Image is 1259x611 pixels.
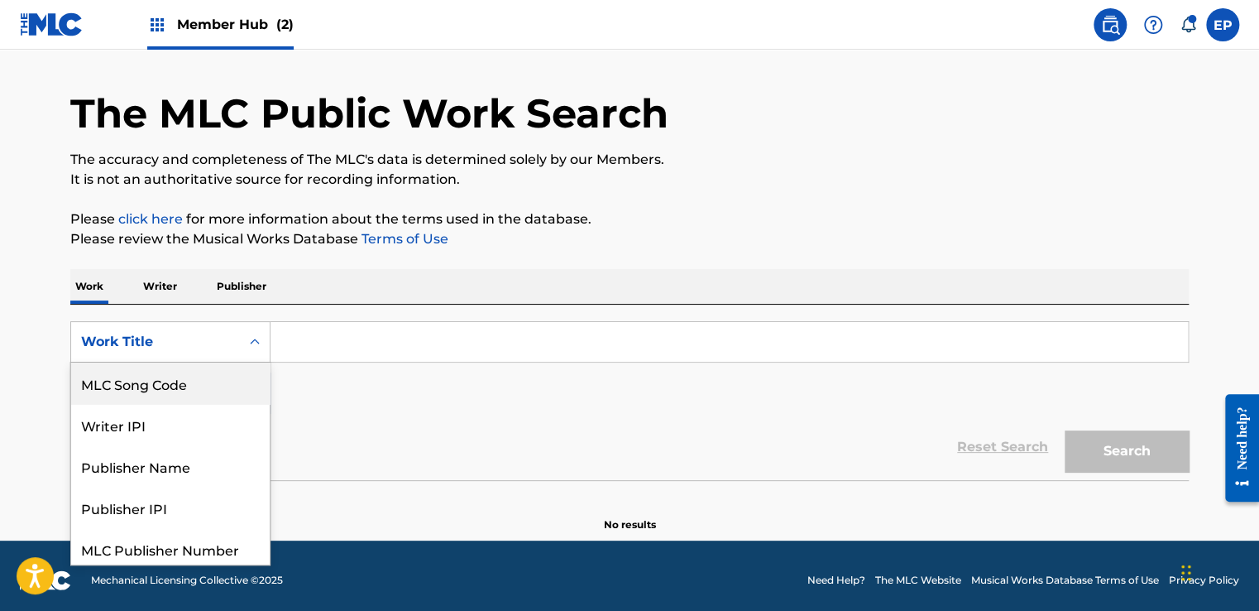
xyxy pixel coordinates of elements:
[71,487,270,528] div: Publisher IPI
[138,269,182,304] p: Writer
[1206,8,1239,41] div: User Menu
[971,573,1159,588] a: Musical Works Database Terms of Use
[358,231,448,247] a: Terms of Use
[1143,15,1163,35] img: help
[71,528,270,570] div: MLC Publisher Number
[71,404,270,445] div: Writer IPI
[70,209,1189,229] p: Please for more information about the terms used in the database.
[1094,8,1127,41] a: Public Search
[118,211,183,227] a: click here
[70,150,1189,170] p: The accuracy and completeness of The MLC's data is determined solely by our Members.
[212,269,271,304] p: Publisher
[177,15,294,34] span: Member Hub
[1137,8,1170,41] div: Help
[70,170,1189,190] p: It is not an authoritative source for recording information.
[1100,15,1120,35] img: search
[1176,532,1259,611] iframe: Chat Widget
[20,12,84,36] img: MLC Logo
[807,573,865,588] a: Need Help?
[70,321,1189,480] form: Search Form
[71,363,270,404] div: MLC Song Code
[875,573,961,588] a: The MLC Website
[70,89,668,138] h1: The MLC Public Work Search
[1181,548,1191,598] div: Drag
[70,229,1189,249] p: Please review the Musical Works Database
[91,573,283,588] span: Mechanical Licensing Collective © 2025
[1213,382,1259,515] iframe: Resource Center
[81,332,230,352] div: Work Title
[70,269,108,304] p: Work
[71,445,270,487] div: Publisher Name
[1180,17,1196,33] div: Notifications
[1169,573,1239,588] a: Privacy Policy
[276,17,294,32] span: (2)
[147,15,167,35] img: Top Rightsholders
[604,498,656,532] p: No results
